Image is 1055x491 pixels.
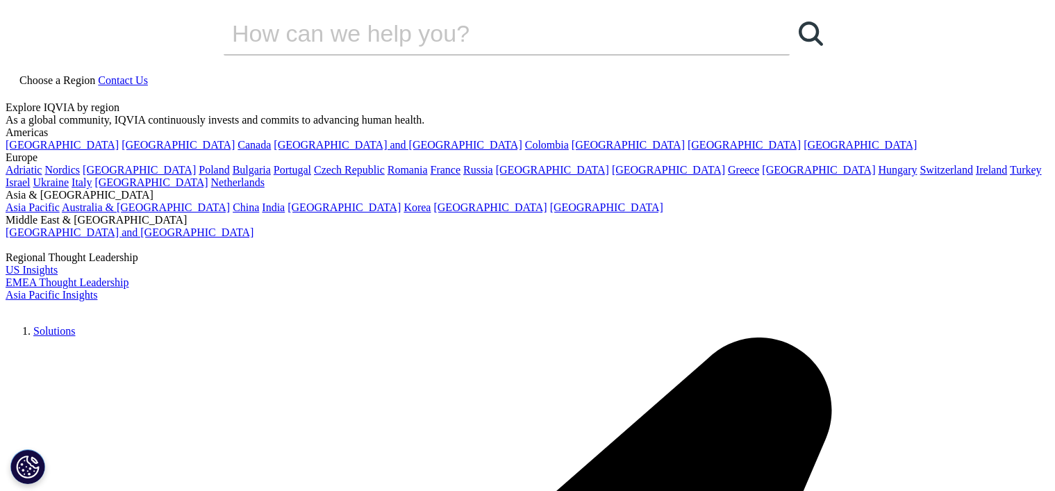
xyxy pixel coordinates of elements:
[233,164,271,176] a: Bulgaria
[6,214,1049,226] div: Middle East & [GEOGRAPHIC_DATA]
[62,201,230,213] a: Australia & [GEOGRAPHIC_DATA]
[6,189,1049,201] div: Asia & [GEOGRAPHIC_DATA]
[6,114,1049,126] div: As a global community, IQVIA continuously invests and commits to advancing human health.
[98,74,148,86] a: Contact Us
[550,201,663,213] a: [GEOGRAPHIC_DATA]
[1010,164,1042,176] a: Turkey
[211,176,265,188] a: Netherlands
[572,139,685,151] a: [GEOGRAPHIC_DATA]
[274,164,311,176] a: Portugal
[433,201,547,213] a: [GEOGRAPHIC_DATA]
[10,449,45,484] button: Cookies Settings
[233,201,259,213] a: China
[388,164,428,176] a: Romania
[6,151,1049,164] div: Europe
[6,176,31,188] a: Israel
[6,164,42,176] a: Adriatic
[762,164,875,176] a: [GEOGRAPHIC_DATA]
[404,201,431,213] a: Korea
[72,176,92,188] a: Italy
[199,164,229,176] a: Poland
[496,164,609,176] a: [GEOGRAPHIC_DATA]
[6,276,128,288] a: EMEA Thought Leadership
[463,164,493,176] a: Russia
[19,74,95,86] span: Choose a Region
[920,164,972,176] a: Switzerland
[612,164,725,176] a: [GEOGRAPHIC_DATA]
[94,176,208,188] a: [GEOGRAPHIC_DATA]
[274,139,522,151] a: [GEOGRAPHIC_DATA] and [GEOGRAPHIC_DATA]
[799,22,823,46] svg: Search
[44,164,80,176] a: Nordics
[878,164,917,176] a: Hungary
[728,164,759,176] a: Greece
[6,201,60,213] a: Asia Pacific
[6,126,1049,139] div: Americas
[525,139,569,151] a: Colombia
[6,251,1049,264] div: Regional Thought Leadership
[33,176,69,188] a: Ukraine
[804,139,917,151] a: [GEOGRAPHIC_DATA]
[314,164,385,176] a: Czech Republic
[6,101,1049,114] div: Explore IQVIA by region
[224,13,750,54] input: Search
[976,164,1007,176] a: Ireland
[83,164,196,176] a: [GEOGRAPHIC_DATA]
[6,289,97,301] a: Asia Pacific Insights
[6,226,254,238] a: [GEOGRAPHIC_DATA] and [GEOGRAPHIC_DATA]
[238,139,271,151] a: Canada
[688,139,801,151] a: [GEOGRAPHIC_DATA]
[790,13,831,54] a: Search
[288,201,401,213] a: [GEOGRAPHIC_DATA]
[6,139,119,151] a: [GEOGRAPHIC_DATA]
[33,325,75,337] a: Solutions
[6,264,58,276] a: US Insights
[122,139,235,151] a: [GEOGRAPHIC_DATA]
[262,201,285,213] a: India
[431,164,461,176] a: France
